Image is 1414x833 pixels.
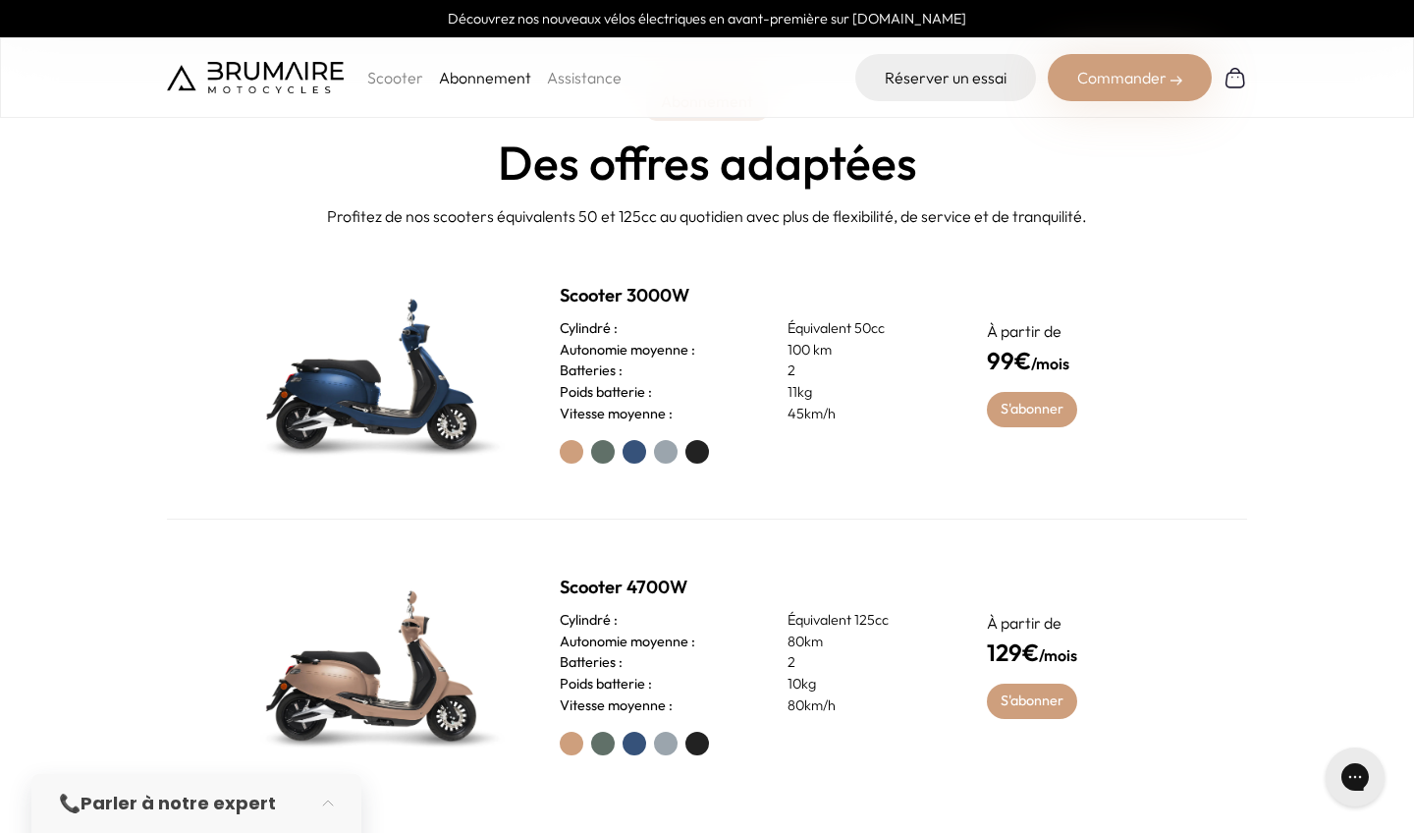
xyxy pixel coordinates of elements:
[367,66,423,89] p: Scooter
[1224,66,1247,89] img: Panier
[788,318,940,340] p: Équivalent 50cc
[788,382,940,404] p: 11kg
[788,632,940,653] p: 80km
[439,68,531,87] a: Abonnement
[238,275,513,472] img: Scooter Brumaire vert
[560,318,618,340] h3: Cylindré :
[238,567,513,763] img: Scooter Brumaire vert
[1170,75,1182,86] img: right-arrow-2.png
[788,610,940,632] p: Équivalent 125cc
[788,674,940,695] p: 10kg
[855,54,1036,101] a: Réserver un essai
[987,635,1176,670] h4: /mois
[987,611,1176,635] p: À partir de
[560,340,695,361] h3: Autonomie moyenne :
[560,632,695,653] h3: Autonomie moyenne :
[16,137,1398,189] h2: Des offres adaptées
[788,695,940,717] p: 80km/h
[987,346,1031,375] span: 99€
[560,282,940,309] h2: Scooter 3000W
[987,319,1176,343] p: À partir de
[560,361,623,382] h3: Batteries :
[560,652,623,674] h3: Batteries :
[560,674,652,695] h3: Poids batterie :
[16,204,1398,228] p: Profitez de nos scooters équivalents 50 et 125cc au quotidien avec plus de flexibilité, de servic...
[560,695,673,717] h3: Vitesse moyenne :
[560,404,673,425] h3: Vitesse moyenne :
[788,652,940,674] p: 2
[987,638,1039,667] span: 129€
[560,610,618,632] h3: Cylindré :
[560,382,652,404] h3: Poids batterie :
[788,361,940,382] p: 2
[788,340,940,361] p: 100 km
[987,343,1176,378] h4: /mois
[1316,741,1394,813] iframe: Gorgias live chat messenger
[788,404,940,425] p: 45km/h
[987,684,1078,719] a: S'abonner
[987,392,1078,427] a: S'abonner
[547,68,622,87] a: Assistance
[560,574,940,601] h2: Scooter 4700W
[167,62,344,93] img: Brumaire Motocycles
[1048,54,1212,101] div: Commander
